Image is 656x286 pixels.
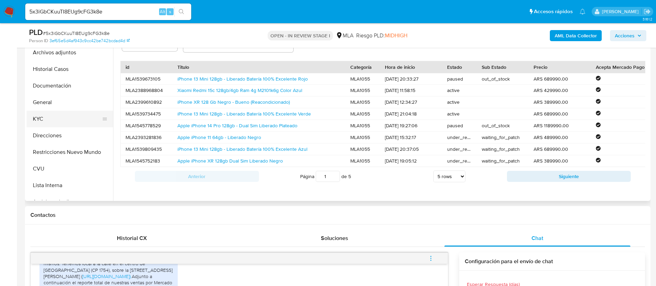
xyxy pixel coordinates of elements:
div: MLA1055 [345,73,380,85]
button: General [27,94,113,111]
div: paused [442,120,477,131]
div: Acepta Mercado Pago [596,64,648,71]
div: ARS 689990.00 [529,144,591,155]
div: MLA1539673105 [121,73,173,85]
p: OPEN - IN REVIEW STAGE I [268,31,333,40]
div: MLA1055 [345,144,380,155]
div: MLA1055 [345,85,380,96]
span: Riesgo PLD: [356,32,407,39]
div: paused [442,73,477,85]
div: id [126,64,168,71]
div: active [442,96,477,108]
span: MIDHIGH [385,31,407,39]
button: search-icon [174,7,188,17]
a: iPhone 13 Mini 128gb - Liberado Batería 100% Excelente Verde [177,110,311,117]
div: MLA1055 [345,96,380,108]
span: s [169,8,171,15]
div: MLA1545752183 [121,155,173,167]
span: Alt [160,8,165,15]
div: under_review [442,132,477,143]
div: Estado [447,64,472,71]
div: MLA [336,32,353,39]
a: iPhone 13 Mini 128gb - Liberado Batería 100% Excelente Rojo [177,75,308,82]
a: 3ef65e5d4af943c9cc42be742bcdad4d [49,38,130,44]
div: MLA1055 [345,155,380,167]
div: [DATE] 15:32:17 [380,132,442,143]
a: Notificaciones [580,9,585,15]
div: under_review [442,144,477,155]
button: Anterior [135,171,259,182]
div: MLA2399610892 [121,96,173,108]
a: Apple iPhone 14 Pro 128gb - Dual Sim Liberado Plateado [177,122,297,129]
div: ARS 389990.00 [529,96,591,108]
div: ARS 429990.00 [529,85,591,96]
button: Acciones [610,30,646,41]
b: PLD [29,27,43,38]
div: [DATE] 21:04:18 [380,108,442,120]
span: # 5x3iGbCKuuTI8EUg9cFG3k8e [43,30,110,37]
span: Soluciones [321,234,348,242]
a: Apple iPhone XR 128gb Dual Sim Liberado Negro [177,157,283,164]
button: CVU [27,160,113,177]
div: Titulo [177,64,341,71]
button: Anticipos de dinero [27,194,113,210]
div: waiting_for_patch [477,132,529,143]
button: KYC [27,111,108,127]
div: MLA1539734475 [121,108,173,120]
div: MLA2388968804 [121,85,173,96]
span: Chat [532,234,543,242]
div: [DATE] 11:58:15 [380,85,442,96]
a: [URL][DOMAIN_NAME]). [82,273,132,280]
div: out_of_stock [477,120,529,131]
div: MLA1539809435 [121,144,173,155]
button: Historial Casos [27,61,113,77]
div: ARS 1189990.00 [529,120,591,131]
span: Historial CX [117,234,147,242]
div: active [442,85,477,96]
button: AML Data Collector [550,30,602,41]
button: Lista Interna [27,177,113,194]
input: Buscar usuario o caso... [25,7,191,16]
div: Hora de inicio [385,64,437,71]
div: MLA2393281836 [121,132,173,143]
div: MLA1055 [345,132,380,143]
div: ARS 689990.00 [529,108,591,120]
button: Siguiente [507,171,631,182]
div: [DATE] 19:05:12 [380,155,442,167]
div: [DATE] 12:34:27 [380,96,442,108]
div: ARS 389990.00 [529,155,591,167]
div: [DATE] 19:27:06 [380,120,442,131]
button: Direcciones [27,127,113,144]
div: Sub Estado [482,64,524,71]
h1: Contactos [30,212,645,219]
h3: Configuración para el envío de chat [465,258,639,265]
div: MLA1055 [345,120,380,131]
span: 5 [348,173,351,180]
span: 3.161.2 [643,16,653,22]
div: waiting_for_patch [477,144,529,155]
span: Página de [300,171,351,182]
button: Archivos adjuntos [27,44,113,61]
a: iPhone 13 Mini 128gb - Liberado Batería 100% Excelente Azul [177,146,307,153]
div: [DATE] 20:37:05 [380,144,442,155]
button: menu-action [419,250,442,267]
a: Xiaomi Redmi 15c 128gb/4gb Ram 4g M2101k6g Color Azul [177,87,302,94]
span: Acciones [615,30,635,41]
span: Accesos rápidos [534,8,573,15]
div: waiting_for_patch [477,155,529,167]
div: active [442,108,477,120]
button: Restricciones Nuevo Mundo [27,144,113,160]
p: micaela.pliatskas@mercadolibre.com [602,8,641,15]
a: Salir [644,8,651,15]
div: MLA1055 [345,108,380,120]
div: Categoría [350,64,375,71]
button: Documentación [27,77,113,94]
a: Apple iPhone 11 64gb - Liberado Negro [177,134,261,141]
b: AML Data Collector [555,30,597,41]
b: Person ID [29,38,48,44]
div: MLA1545778529 [121,120,173,131]
div: ARS 689990.00 [529,73,591,85]
div: [DATE] 20:33:27 [380,73,442,85]
div: under_review [442,155,477,167]
div: Precio [534,64,586,71]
